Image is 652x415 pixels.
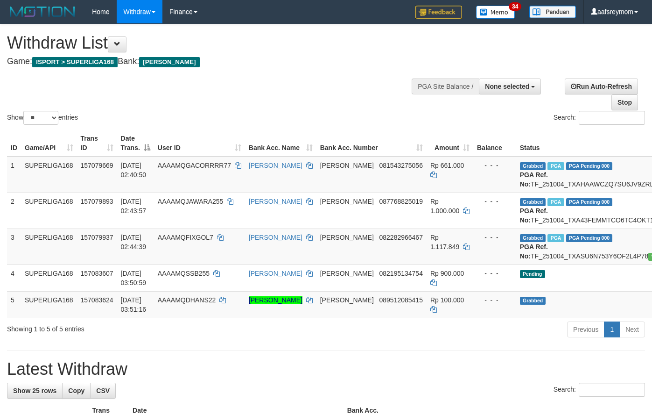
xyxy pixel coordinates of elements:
a: Stop [611,94,638,110]
span: Rp 100.000 [430,296,464,304]
th: Balance [473,130,516,157]
span: Rp 1.117.849 [430,234,459,250]
span: Grabbed [520,198,546,206]
td: SUPERLIGA168 [21,157,77,193]
span: [PERSON_NAME] [320,270,374,277]
th: Game/API: activate to sort column ascending [21,130,77,157]
span: [DATE] 02:43:57 [121,198,147,215]
span: Rp 900.000 [430,270,464,277]
label: Search: [554,111,645,125]
th: Amount: activate to sort column ascending [427,130,473,157]
td: SUPERLIGA168 [21,265,77,291]
span: Grabbed [520,297,546,305]
td: SUPERLIGA168 [21,291,77,318]
td: 1 [7,157,21,193]
img: Button%20Memo.svg [476,6,515,19]
img: panduan.png [529,6,576,18]
span: [DATE] 03:50:59 [121,270,147,286]
td: 5 [7,291,21,318]
span: AAAAMQGACORRRR77 [158,162,231,169]
th: Trans ID: activate to sort column ascending [77,130,117,157]
span: [DATE] 03:51:16 [121,296,147,313]
span: [DATE] 02:40:50 [121,162,147,179]
span: PGA Pending [566,234,613,242]
td: 2 [7,193,21,229]
span: PGA Pending [566,198,613,206]
b: PGA Ref. No: [520,207,548,224]
span: 157079937 [81,234,113,241]
h1: Latest Withdraw [7,360,645,379]
div: PGA Site Balance / [412,79,479,94]
span: Copy 082282966467 to clipboard [379,234,423,241]
div: - - - [477,161,512,170]
span: Copy [68,387,84,394]
span: 157083607 [81,270,113,277]
span: Copy 087768825019 to clipboard [379,198,423,205]
th: Bank Acc. Number: activate to sort column ascending [316,130,427,157]
div: - - - [477,233,512,242]
th: Bank Acc. Name: activate to sort column ascending [245,130,316,157]
span: Grabbed [520,234,546,242]
span: Rp 1.000.000 [430,198,459,215]
span: Marked by aafromsomean [547,162,564,170]
h4: Game: Bank: [7,57,425,66]
b: PGA Ref. No: [520,171,548,188]
span: AAAAMQFIXGOL7 [158,234,213,241]
td: 4 [7,265,21,291]
img: MOTION_logo.png [7,5,78,19]
th: ID [7,130,21,157]
div: - - - [477,295,512,305]
td: SUPERLIGA168 [21,193,77,229]
span: [DATE] 02:44:39 [121,234,147,250]
a: [PERSON_NAME] [249,270,302,277]
div: - - - [477,197,512,206]
a: Copy [62,383,91,399]
span: None selected [485,83,529,90]
span: 157083624 [81,296,113,304]
a: [PERSON_NAME] [249,198,302,205]
span: 34 [509,2,521,11]
span: [PERSON_NAME] [320,234,374,241]
div: Showing 1 to 5 of 5 entries [7,321,265,334]
a: [PERSON_NAME] [249,162,302,169]
td: 3 [7,229,21,265]
span: AAAAMQSSB255 [158,270,210,277]
span: [PERSON_NAME] [139,57,199,67]
input: Search: [579,383,645,397]
span: Pending [520,270,545,278]
a: [PERSON_NAME] [249,296,302,304]
img: Feedback.jpg [415,6,462,19]
span: [PERSON_NAME] [320,162,374,169]
span: ISPORT > SUPERLIGA168 [32,57,118,67]
span: CSV [96,387,110,394]
select: Showentries [23,111,58,125]
span: Rp 661.000 [430,162,464,169]
span: AAAAMQDHANS22 [158,296,216,304]
button: None selected [479,79,541,94]
a: CSV [90,383,116,399]
span: [PERSON_NAME] [320,296,374,304]
span: Copy 081543275056 to clipboard [379,162,423,169]
div: - - - [477,269,512,278]
span: Grabbed [520,162,546,170]
a: [PERSON_NAME] [249,234,302,241]
span: Marked by aafandaneth [547,234,564,242]
span: 157079669 [81,162,113,169]
td: SUPERLIGA168 [21,229,77,265]
label: Search: [554,383,645,397]
span: [PERSON_NAME] [320,198,374,205]
span: 157079893 [81,198,113,205]
h1: Withdraw List [7,34,425,52]
b: PGA Ref. No: [520,243,548,260]
span: Marked by aafandaneth [547,198,564,206]
input: Search: [579,111,645,125]
span: PGA Pending [566,162,613,170]
label: Show entries [7,111,78,125]
span: Copy 089512085415 to clipboard [379,296,423,304]
span: Copy 082195134754 to clipboard [379,270,423,277]
a: 1 [604,322,620,337]
a: Previous [567,322,604,337]
th: User ID: activate to sort column ascending [154,130,245,157]
span: AAAAMQJAWARA255 [158,198,224,205]
a: Next [619,322,645,337]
